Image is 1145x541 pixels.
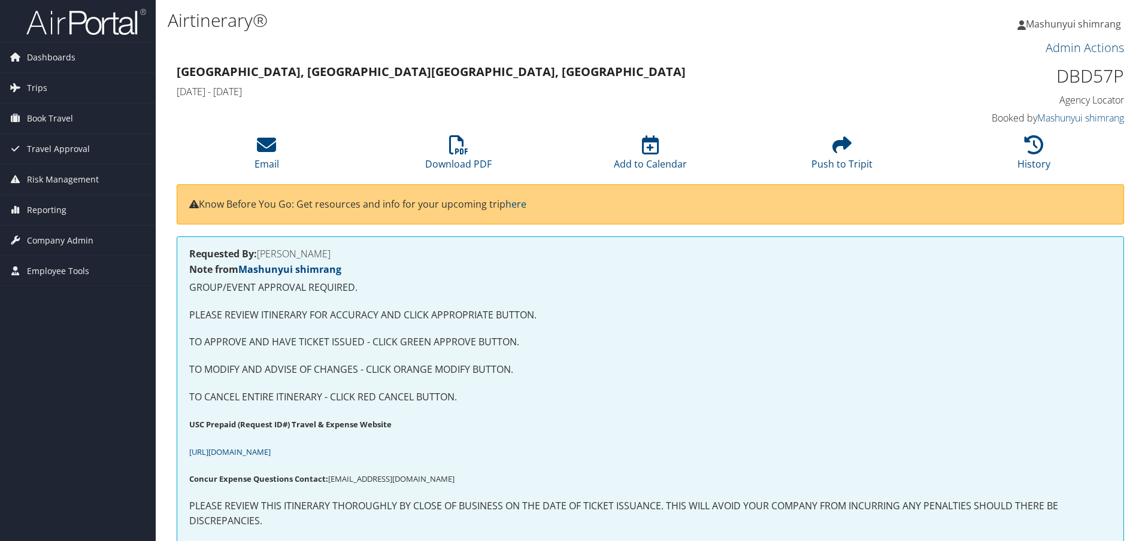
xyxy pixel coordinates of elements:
[505,197,526,211] a: here
[27,42,75,72] span: Dashboards
[27,134,90,164] span: Travel Approval
[1017,6,1133,42] a: Mashunyui shimrang
[189,247,257,260] strong: Requested By:
[27,73,47,103] span: Trips
[189,197,1111,212] p: Know Before You Go: Get resources and info for your upcoming trip
[255,142,279,171] a: Email
[901,93,1124,107] h4: Agency Locator
[1026,17,1121,31] span: Mashunyui shimrang
[27,226,93,256] span: Company Admin
[177,63,686,80] strong: [GEOGRAPHIC_DATA], [GEOGRAPHIC_DATA] [GEOGRAPHIC_DATA], [GEOGRAPHIC_DATA]
[1037,111,1124,124] a: Mashunyui shimrang
[189,249,1111,259] h4: [PERSON_NAME]
[189,335,1111,350] p: TO APPROVE AND HAVE TICKET ISSUED - CLICK GREEN APPROVE BUTTON.
[27,256,89,286] span: Employee Tools
[189,280,1111,296] p: GROUP/EVENT APPROVAL REQUIRED.
[189,362,1111,378] p: TO MODIFY AND ADVISE OF CHANGES - CLICK ORANGE MODIFY BUTTON.
[189,473,455,484] span: [EMAIL_ADDRESS][DOMAIN_NAME]
[425,142,492,171] a: Download PDF
[189,263,341,276] strong: Note from
[1017,142,1050,171] a: History
[238,263,341,276] a: Mashunyui shimrang
[26,8,146,36] img: airportal-logo.png
[189,419,392,430] strong: USC Prepaid (Request ID#) Travel & Expense Website
[901,63,1124,89] h1: DBD57P
[177,85,883,98] h4: [DATE] - [DATE]
[614,142,687,171] a: Add to Calendar
[189,499,1111,529] p: PLEASE REVIEW THIS ITINERARY THOROUGHLY BY CLOSE OF BUSINESS ON THE DATE OF TICKET ISSUANCE. THIS...
[168,8,811,33] h1: Airtinerary®
[189,473,328,484] strong: Concur Expense Questions Contact:
[189,445,271,458] a: [URL][DOMAIN_NAME]
[27,165,99,194] span: Risk Management
[27,104,73,133] span: Book Travel
[27,195,66,225] span: Reporting
[189,390,1111,405] p: TO CANCEL ENTIRE ITINERARY - CLICK RED CANCEL BUTTON.
[901,111,1124,124] h4: Booked by
[1046,39,1124,56] a: Admin Actions
[189,446,271,457] span: [URL][DOMAIN_NAME]
[189,308,1111,323] p: PLEASE REVIEW ITINERARY FOR ACCURACY AND CLICK APPROPRIATE BUTTON.
[811,142,873,171] a: Push to Tripit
